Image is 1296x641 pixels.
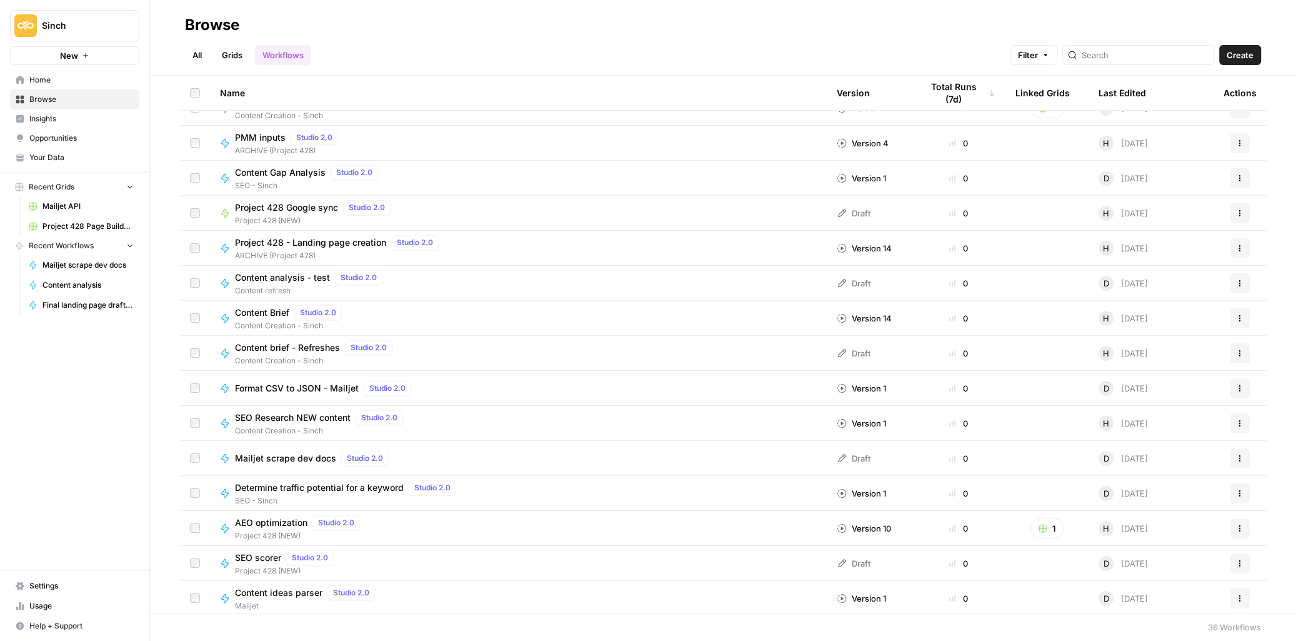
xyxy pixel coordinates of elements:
[220,480,817,507] a: Determine traffic potential for a keywordStudio 2.0SEO - Sinch
[922,312,995,325] div: 0
[922,242,995,255] div: 0
[922,452,995,465] div: 0
[29,580,134,592] span: Settings
[10,128,139,148] a: Opportunities
[292,552,328,563] span: Studio 2.0
[23,275,139,295] a: Content analysis
[1099,346,1148,361] div: [DATE]
[837,592,886,605] div: Version 1
[837,242,892,255] div: Version 14
[922,557,995,570] div: 0
[1099,171,1148,186] div: [DATE]
[42,19,117,32] span: Sinch
[220,381,817,396] a: Format CSV to JSON - MailjetStudio 2.0
[296,132,332,143] span: Studio 2.0
[1104,487,1109,500] span: D
[300,307,336,318] span: Studio 2.0
[361,412,397,423] span: Studio 2.0
[1104,452,1109,465] span: D
[29,152,134,163] span: Your Data
[1018,49,1038,61] span: Filter
[235,587,322,599] span: Content ideas parser
[60,49,78,62] span: New
[1099,451,1148,466] div: [DATE]
[1219,45,1261,65] button: Create
[10,148,139,168] a: Your Data
[185,45,209,65] a: All
[10,616,139,636] button: Help + Support
[837,312,892,325] div: Version 14
[220,451,817,466] a: Mailjet scrape dev docsStudio 2.0
[235,552,281,564] span: SEO scorer
[922,277,995,290] div: 0
[235,425,408,437] span: Content Creation - Sinch
[29,181,74,193] span: Recent Grids
[837,76,870,110] div: Version
[1099,416,1148,431] div: [DATE]
[235,320,347,331] span: Content Creation - Sinch
[397,237,433,248] span: Studio 2.0
[235,271,330,284] span: Content analysis - test
[1103,312,1109,325] span: H
[369,383,406,394] span: Studio 2.0
[1103,137,1109,149] span: H
[235,565,339,577] span: Project 428 (NEW)
[1099,556,1148,571] div: [DATE]
[1099,276,1148,291] div: [DATE]
[1103,207,1109,220] span: H
[10,109,139,129] a: Insights
[235,382,359,395] span: Format CSV to JSON - Mailjet
[235,145,343,156] span: ARCHIVE (Project 428)
[23,216,139,236] a: Project 428 Page Builder Tracker (NEW)
[837,522,891,535] div: Version 10
[318,517,354,528] span: Studio 2.0
[235,180,383,191] span: SEO - Sinch
[1208,621,1261,633] div: 36 Workflows
[42,221,134,232] span: Project 428 Page Builder Tracker (NEW)
[1099,311,1148,326] div: [DATE]
[235,131,286,144] span: PMM inputs
[922,347,995,360] div: 0
[235,110,377,121] span: Content Creation - Sinch
[235,201,338,214] span: Project 428 Google sync
[922,172,995,184] div: 0
[220,76,817,110] div: Name
[42,260,134,271] span: Mailjet scrape dev docs
[837,557,870,570] div: Draft
[235,355,397,366] span: Content Creation - Sinch
[29,600,134,612] span: Usage
[1104,592,1109,605] span: D
[185,15,239,35] div: Browse
[341,272,377,283] span: Studio 2.0
[349,202,385,213] span: Studio 2.0
[922,592,995,605] div: 0
[837,277,870,290] div: Draft
[351,342,387,353] span: Studio 2.0
[235,250,444,261] span: ARCHIVE (Project 428)
[1082,49,1209,61] input: Search
[837,452,870,465] div: Draft
[235,306,289,319] span: Content Brief
[1104,172,1109,184] span: D
[837,207,870,220] div: Draft
[1227,49,1254,61] span: Create
[23,255,139,275] a: Mailjet scrape dev docs
[220,515,817,542] a: AEO optimizationStudio 2.0Project 428 (NEW)
[922,417,995,430] div: 0
[1015,76,1070,110] div: Linked Grids
[23,295,139,315] a: Final landing page drafter for Project 428 ([PERSON_NAME])
[1103,417,1109,430] span: H
[414,482,451,493] span: Studio 2.0
[10,10,139,41] button: Workspace: Sinch
[922,137,995,149] div: 0
[10,46,139,65] button: New
[29,113,134,124] span: Insights
[1099,206,1148,221] div: [DATE]
[235,285,387,296] span: Content refresh
[10,89,139,109] a: Browse
[837,347,870,360] div: Draft
[220,305,817,331] a: Content BriefStudio 2.0Content Creation - Sinch
[1103,242,1109,255] span: H
[29,240,94,251] span: Recent Workflows
[10,576,139,596] a: Settings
